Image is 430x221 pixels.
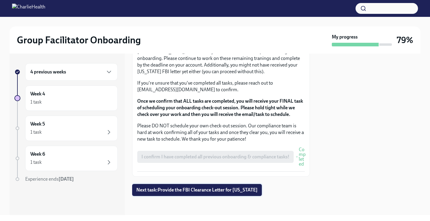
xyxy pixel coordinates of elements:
[132,184,262,196] button: Next task:Provide the FBI Clearance Letter for [US_STATE]
[25,63,118,81] div: 4 previous weeks
[137,35,305,75] p: You should still have a few Relias courses in your library that have due dates further out. These...
[25,176,74,182] span: Experience ends
[17,34,141,46] h2: Group Facilitator Onboarding
[137,98,303,117] strong: Once we confirm that ALL tasks are completed, you will receive your FINAL task of scheduling your...
[30,151,45,157] h6: Week 6
[136,187,258,193] span: Next task : Provide the FBI Clearance Letter for [US_STATE]
[30,159,42,166] div: 1 task
[14,146,118,171] a: Week 61 task
[30,69,66,75] h6: 4 previous weeks
[30,121,45,127] h6: Week 5
[59,176,74,182] strong: [DATE]
[14,116,118,141] a: Week 51 task
[12,4,45,13] img: CharlieHealth
[397,35,413,45] h3: 79%
[137,80,305,93] p: If you're unsure that you've completed all tasks, please reach out to [EMAIL_ADDRESS][DOMAIN_NAME...
[30,99,42,105] div: 1 task
[30,129,42,135] div: 1 task
[137,123,305,142] p: Please DO NOT schedule your own check-out session. Our compliance team is hard at work confirming...
[332,34,358,40] strong: My progress
[299,147,306,167] span: Completed
[14,86,118,111] a: Week 41 task
[30,91,45,97] h6: Week 4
